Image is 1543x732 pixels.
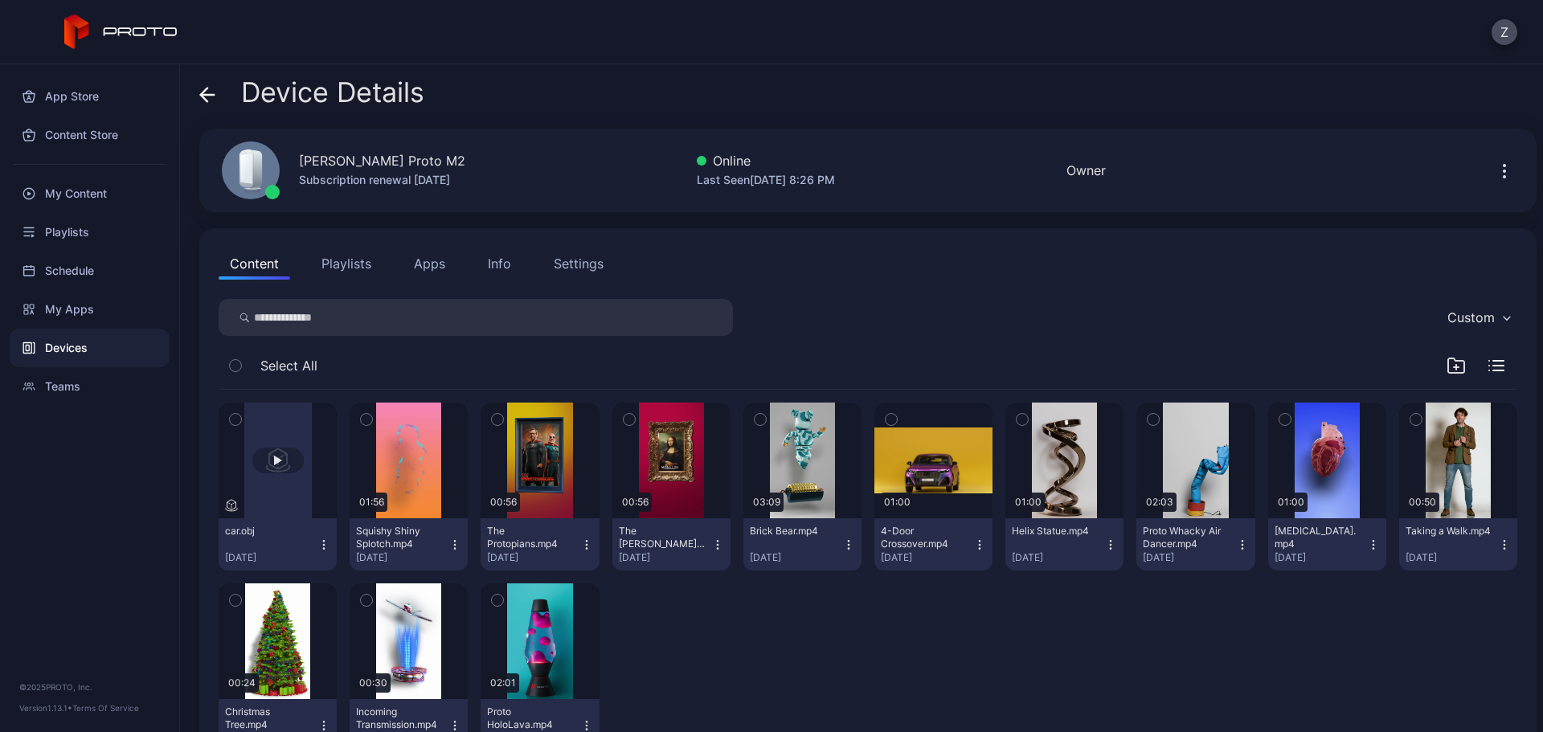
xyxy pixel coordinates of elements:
[554,254,604,273] div: Settings
[750,525,838,538] div: Brick Bear.mp4
[743,518,862,570] button: Brick Bear.mp4[DATE]
[350,518,468,570] button: Squishy Shiny Splotch.mp4[DATE]
[1143,525,1231,550] div: Proto Whacky Air Dancer.mp4
[310,247,383,280] button: Playlists
[10,251,170,290] a: Schedule
[72,703,139,713] a: Terms Of Service
[1268,518,1386,570] button: [MEDICAL_DATA].mp4[DATE]
[19,703,72,713] span: Version 1.13.1 •
[19,681,160,693] div: © 2025 PROTO, Inc.
[612,518,731,570] button: The [PERSON_NAME] [PERSON_NAME].mp4[DATE]
[1406,551,1498,564] div: [DATE]
[1447,309,1495,325] div: Custom
[10,116,170,154] a: Content Store
[1136,518,1254,570] button: Proto Whacky Air Dancer.mp4[DATE]
[1275,551,1367,564] div: [DATE]
[241,77,424,108] span: Device Details
[477,247,522,280] button: Info
[356,525,444,550] div: Squishy Shiny Splotch.mp4
[1439,299,1517,336] button: Custom
[1492,19,1517,45] button: Z
[487,705,575,731] div: Proto HoloLava.mp4
[619,551,711,564] div: [DATE]
[10,213,170,251] a: Playlists
[299,170,465,190] div: Subscription renewal [DATE]
[1406,525,1494,538] div: Taking a Walk.mp4
[881,551,973,564] div: [DATE]
[697,170,835,190] div: Last Seen [DATE] 8:26 PM
[619,525,707,550] div: The Mona Lisa.mp4
[881,525,969,550] div: 4-Door Crossover.mp4
[1012,551,1104,564] div: [DATE]
[403,247,456,280] button: Apps
[1005,518,1123,570] button: Helix Statue.mp4[DATE]
[260,356,317,375] span: Select All
[1399,518,1517,570] button: Taking a Walk.mp4[DATE]
[225,551,317,564] div: [DATE]
[1275,525,1363,550] div: Human Heart.mp4
[697,151,835,170] div: Online
[10,77,170,116] a: App Store
[874,518,993,570] button: 4-Door Crossover.mp4[DATE]
[481,518,599,570] button: The Protopians.mp4[DATE]
[225,525,313,538] div: car.obj
[10,174,170,213] a: My Content
[488,254,511,273] div: Info
[542,247,615,280] button: Settings
[10,367,170,406] a: Teams
[225,705,313,731] div: Christmas Tree.mp4
[356,551,448,564] div: [DATE]
[750,551,842,564] div: [DATE]
[10,329,170,367] a: Devices
[1143,551,1235,564] div: [DATE]
[10,290,170,329] a: My Apps
[487,551,579,564] div: [DATE]
[299,151,465,170] div: [PERSON_NAME] Proto M2
[219,247,290,280] button: Content
[487,525,575,550] div: The Protopians.mp4
[219,518,337,570] button: car.obj[DATE]
[1012,525,1100,538] div: Helix Statue.mp4
[356,705,444,731] div: Incoming Transmission.mp4
[1066,161,1106,180] div: Owner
